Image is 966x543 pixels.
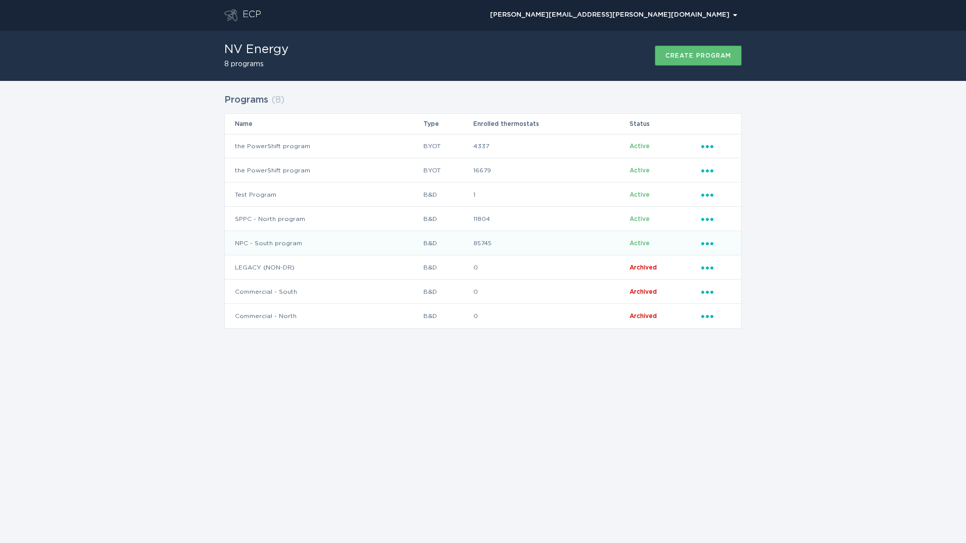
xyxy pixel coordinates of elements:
[486,8,742,23] button: Open user account details
[630,313,657,319] span: Archived
[473,207,629,231] td: 11804
[423,231,473,255] td: B&D
[473,255,629,280] td: 0
[224,61,288,68] h2: 8 programs
[423,304,473,328] td: B&D
[225,304,741,328] tr: 5753eebfd0614e638d7531d13116ea0c
[224,91,268,109] h2: Programs
[473,114,629,134] th: Enrolled thermostats
[630,167,650,173] span: Active
[225,183,741,207] tr: 1d15b189bb4841f7a0043e8dad5f5fb7
[701,165,731,176] div: Popover menu
[423,158,473,183] td: BYOT
[423,134,473,158] td: BYOT
[225,207,741,231] tr: a03e689f29a4448196f87c51a80861dc
[225,114,741,134] tr: Table Headers
[271,96,284,105] span: ( 8 )
[423,183,473,207] td: B&D
[225,280,423,304] td: Commercial - South
[701,286,731,297] div: Popover menu
[423,207,473,231] td: B&D
[473,183,629,207] td: 1
[701,213,731,224] div: Popover menu
[225,231,423,255] td: NPC - South program
[630,216,650,222] span: Active
[225,207,423,231] td: SPPC - North program
[225,158,741,183] tr: 3428cbea457e408cb7b12efa83831df3
[225,134,741,158] tr: 1fc7cf08bae64b7da2f142a386c1aedb
[225,280,741,304] tr: d4842dc55873476caf04843bf39dc303
[243,9,261,21] div: ECP
[473,304,629,328] td: 0
[473,134,629,158] td: 4337
[225,183,423,207] td: Test Program
[629,114,701,134] th: Status
[701,141,731,152] div: Popover menu
[701,238,731,249] div: Popover menu
[423,114,473,134] th: Type
[225,114,423,134] th: Name
[225,255,741,280] tr: 6ad4089a9ee14ed3b18f57c3ec8b7a15
[225,158,423,183] td: the PowerShift program
[701,189,731,200] div: Popover menu
[225,304,423,328] td: Commercial - North
[225,255,423,280] td: LEGACY (NON-DR)
[665,53,731,59] div: Create program
[630,264,657,270] span: Archived
[630,240,650,246] span: Active
[225,134,423,158] td: the PowerShift program
[473,231,629,255] td: 85745
[701,310,731,322] div: Popover menu
[473,280,629,304] td: 0
[224,9,237,21] button: Go to dashboard
[630,289,657,295] span: Archived
[655,46,742,66] button: Create program
[473,158,629,183] td: 16679
[490,12,737,18] div: [PERSON_NAME][EMAIL_ADDRESS][PERSON_NAME][DOMAIN_NAME]
[224,43,288,56] h1: NV Energy
[630,143,650,149] span: Active
[486,8,742,23] div: Popover menu
[630,192,650,198] span: Active
[225,231,741,255] tr: 3caaf8c9363d40c086ae71ab552dadaa
[423,255,473,280] td: B&D
[423,280,473,304] td: B&D
[701,262,731,273] div: Popover menu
